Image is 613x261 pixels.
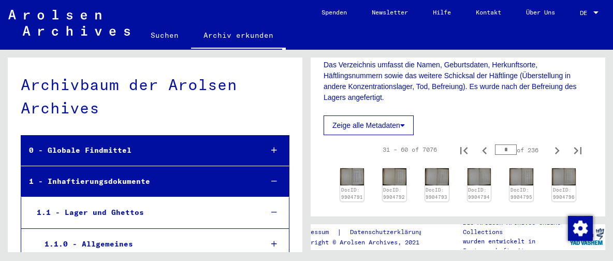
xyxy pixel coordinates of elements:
a: DocID: 9904791 [341,187,363,200]
button: First page [454,139,474,160]
div: 1 - Inhaftierungsdokumente [21,171,254,192]
a: DocID: 9904796 [553,187,575,200]
a: Impressum [296,227,337,238]
div: 0 - Globale Findmittel [21,140,254,161]
span: DE [580,9,591,17]
a: Datenschutzerklärung [342,227,435,238]
button: Zeige alle Metadaten [324,115,414,135]
button: Previous page [474,139,495,160]
a: Archiv erkunden [191,23,286,50]
a: DocID: 9904794 [468,187,490,200]
button: Next page [547,139,567,160]
a: DocID: 9904792 [383,187,405,200]
a: DocID: 9904793 [426,187,447,200]
div: 1.1 - Lager und Ghettos [29,202,254,223]
div: of 236 [495,145,547,155]
img: 001.jpg [468,168,491,185]
p: Copyright © Arolsen Archives, 2021 [296,238,435,247]
img: 001.jpg [552,168,576,185]
div: Zustimmung ändern [567,215,592,240]
img: 001.jpg [340,168,364,185]
img: Zustimmung ändern [568,216,593,241]
a: Suchen [138,23,191,48]
img: 001.jpg [425,168,449,185]
a: DocID: 9904795 [510,187,532,200]
p: wurden entwickelt in Partnerschaft mit [463,237,568,255]
p: Die Arolsen Archives Online-Collections [463,218,568,237]
div: Archivbaum der Arolsen Archives [21,73,289,120]
img: 001.jpg [509,168,533,185]
div: | [296,227,435,238]
img: Arolsen_neg.svg [8,10,130,36]
button: Last page [567,139,588,160]
div: 31 – 60 of 7076 [383,145,437,154]
img: 001.jpg [383,168,406,185]
p: Das Verzeichnis umfasst die Namen, Geburtsdaten, Herkunftsorte, Häftlingsnummern sowie das weiter... [324,60,592,103]
div: 1.1.0 - Allgemeines [37,234,254,254]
